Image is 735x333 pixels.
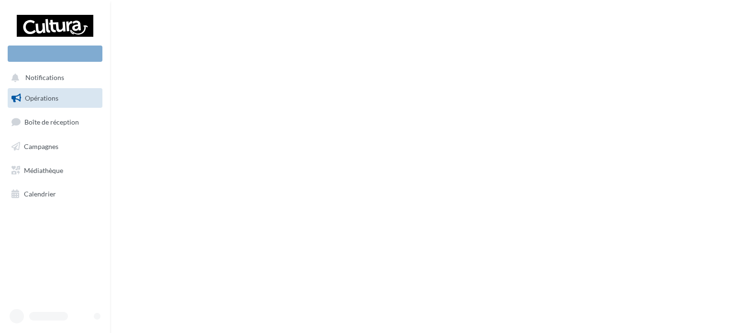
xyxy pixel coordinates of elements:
span: Notifications [25,74,64,82]
a: Médiathèque [6,161,104,181]
a: Opérations [6,88,104,108]
span: Campagnes [24,142,58,150]
span: Médiathèque [24,166,63,174]
span: Opérations [25,94,58,102]
div: Nouvelle campagne [8,46,102,62]
a: Calendrier [6,184,104,204]
span: Calendrier [24,190,56,198]
a: Campagnes [6,137,104,157]
span: Boîte de réception [24,118,79,126]
a: Boîte de réception [6,112,104,132]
